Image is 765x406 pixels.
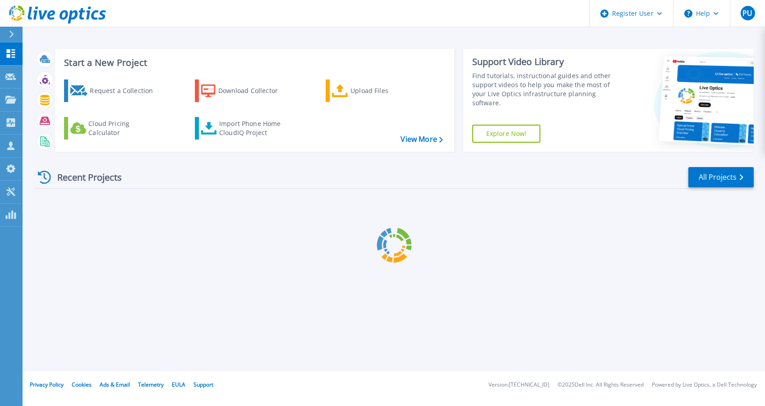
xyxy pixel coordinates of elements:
[326,79,426,102] a: Upload Files
[652,382,757,388] li: Powered by Live Optics, a Dell Technology
[472,125,541,143] a: Explore Now!
[30,381,64,388] a: Privacy Policy
[100,381,130,388] a: Ads & Email
[72,381,92,388] a: Cookies
[472,71,619,107] div: Find tutorials, instructional guides and other support videos to help you make the most of your L...
[742,9,752,17] span: PU
[558,382,644,388] li: © 2025 Dell Inc. All Rights Reserved
[350,82,423,100] div: Upload Files
[195,79,295,102] a: Download Collector
[472,56,619,68] div: Support Video Library
[88,119,161,137] div: Cloud Pricing Calculator
[64,117,165,140] a: Cloud Pricing Calculator
[64,58,442,68] h3: Start a New Project
[138,381,164,388] a: Telemetry
[401,135,442,144] a: View More
[688,167,754,187] a: All Projects
[194,381,213,388] a: Support
[218,82,290,100] div: Download Collector
[35,166,134,188] div: Recent Projects
[64,79,165,102] a: Request a Collection
[172,381,185,388] a: EULA
[219,119,290,137] div: Import Phone Home CloudIQ Project
[488,382,549,388] li: Version: [TECHNICAL_ID]
[90,82,162,100] div: Request a Collection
